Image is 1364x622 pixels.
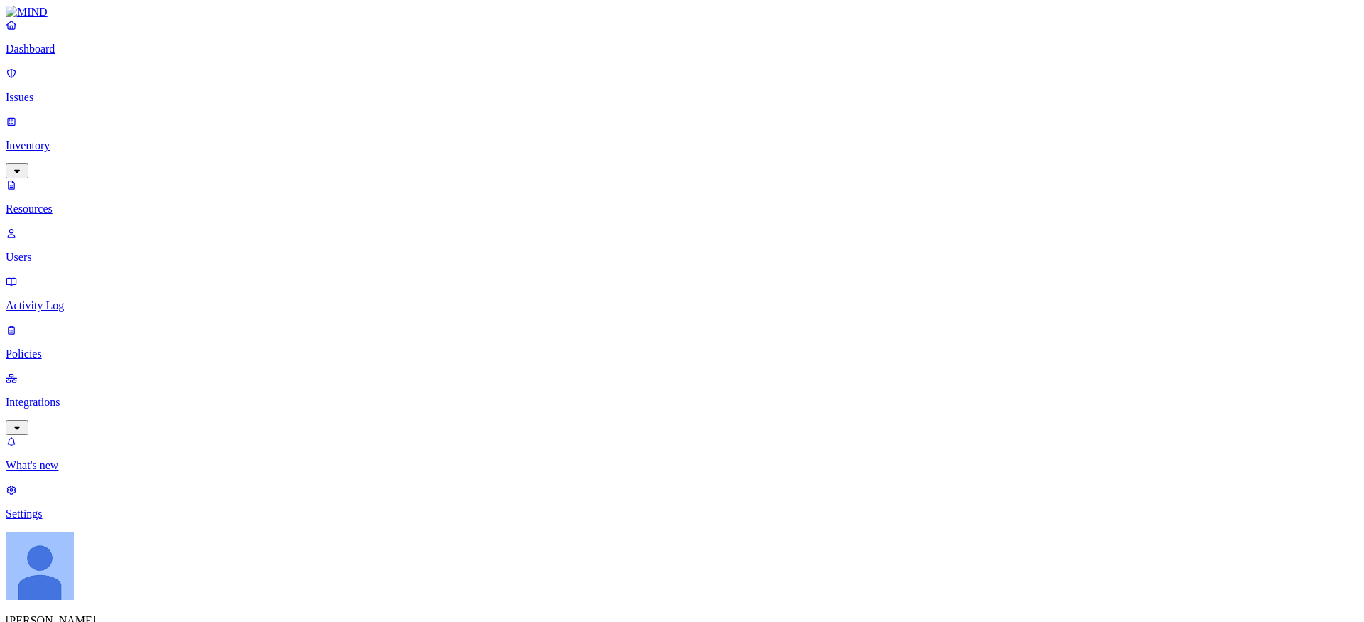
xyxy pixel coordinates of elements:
a: Inventory [6,115,1358,176]
a: Users [6,227,1358,264]
p: Policies [6,348,1358,360]
p: What's new [6,459,1358,472]
p: Users [6,251,1358,264]
img: MIND [6,6,48,18]
a: Policies [6,323,1358,360]
p: Issues [6,91,1358,104]
a: Settings [6,483,1358,520]
a: Resources [6,178,1358,215]
p: Settings [6,508,1358,520]
a: Issues [6,67,1358,104]
a: Integrations [6,372,1358,433]
p: Resources [6,203,1358,215]
p: Activity Log [6,299,1358,312]
p: Integrations [6,396,1358,409]
p: Inventory [6,139,1358,152]
a: What's new [6,435,1358,472]
a: MIND [6,6,1358,18]
a: Dashboard [6,18,1358,55]
img: Ignacio Rodriguez Paez [6,532,74,600]
a: Activity Log [6,275,1358,312]
p: Dashboard [6,43,1358,55]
